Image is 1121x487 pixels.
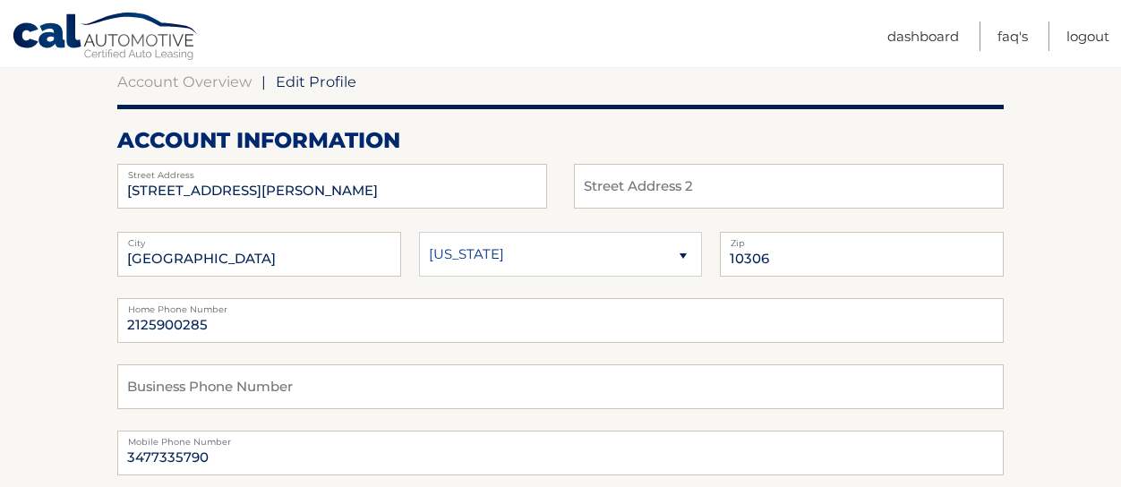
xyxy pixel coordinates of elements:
[574,164,1004,209] input: Street Address 2
[117,364,1004,409] input: Business Phone Number
[997,21,1028,51] a: FAQ's
[276,73,356,90] span: Edit Profile
[117,431,1004,445] label: Mobile Phone Number
[117,164,547,178] label: Street Address
[117,73,252,90] a: Account Overview
[261,73,266,90] span: |
[720,232,1004,277] input: Zip
[117,164,547,209] input: Street Address 2
[1066,21,1109,51] a: Logout
[12,12,200,64] a: Cal Automotive
[117,127,1004,154] h2: account information
[887,21,959,51] a: Dashboard
[117,431,1004,475] input: Mobile Phone Number
[117,298,1004,312] label: Home Phone Number
[117,298,1004,343] input: Home Phone Number
[720,232,1004,246] label: Zip
[117,232,401,246] label: City
[117,232,401,277] input: City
